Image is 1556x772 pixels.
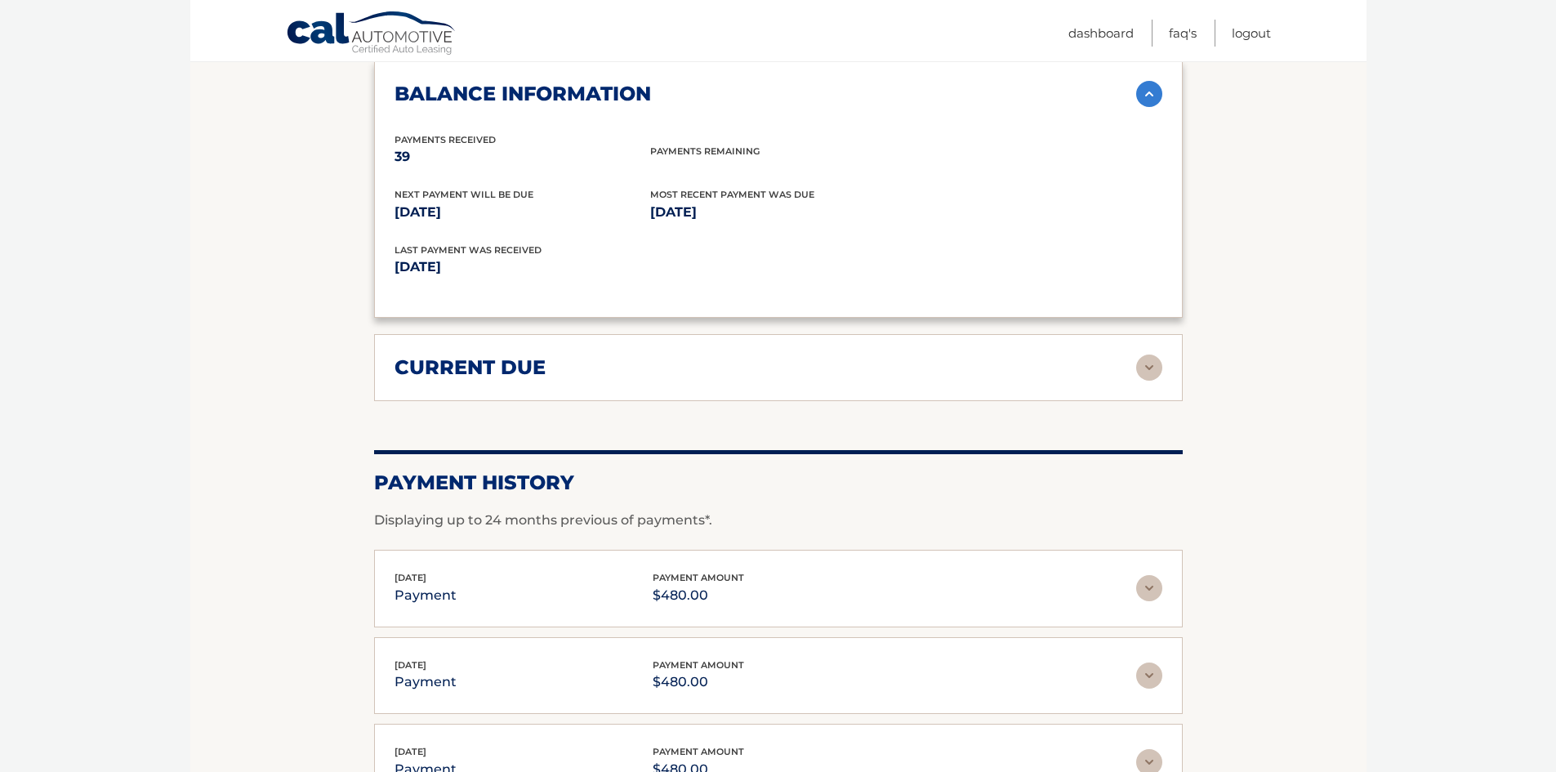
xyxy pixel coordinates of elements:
[374,511,1183,530] p: Displaying up to 24 months previous of payments*.
[395,584,457,607] p: payment
[650,201,906,224] p: [DATE]
[395,256,778,279] p: [DATE]
[1232,20,1271,47] a: Logout
[395,189,533,200] span: Next Payment will be due
[395,244,542,256] span: Last Payment was received
[395,134,496,145] span: Payments Received
[395,82,651,106] h2: balance information
[653,572,744,583] span: payment amount
[395,671,457,694] p: payment
[374,471,1183,495] h2: Payment History
[1136,355,1162,381] img: accordion-rest.svg
[653,584,744,607] p: $480.00
[1136,575,1162,601] img: accordion-rest.svg
[395,145,650,168] p: 39
[650,189,814,200] span: Most Recent Payment Was Due
[395,201,650,224] p: [DATE]
[1136,81,1162,107] img: accordion-active.svg
[653,671,744,694] p: $480.00
[653,746,744,757] span: payment amount
[1136,663,1162,689] img: accordion-rest.svg
[395,572,426,583] span: [DATE]
[395,746,426,757] span: [DATE]
[395,355,546,380] h2: current due
[650,145,760,157] span: Payments Remaining
[1169,20,1197,47] a: FAQ's
[1068,20,1134,47] a: Dashboard
[395,659,426,671] span: [DATE]
[653,659,744,671] span: payment amount
[286,11,457,58] a: Cal Automotive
